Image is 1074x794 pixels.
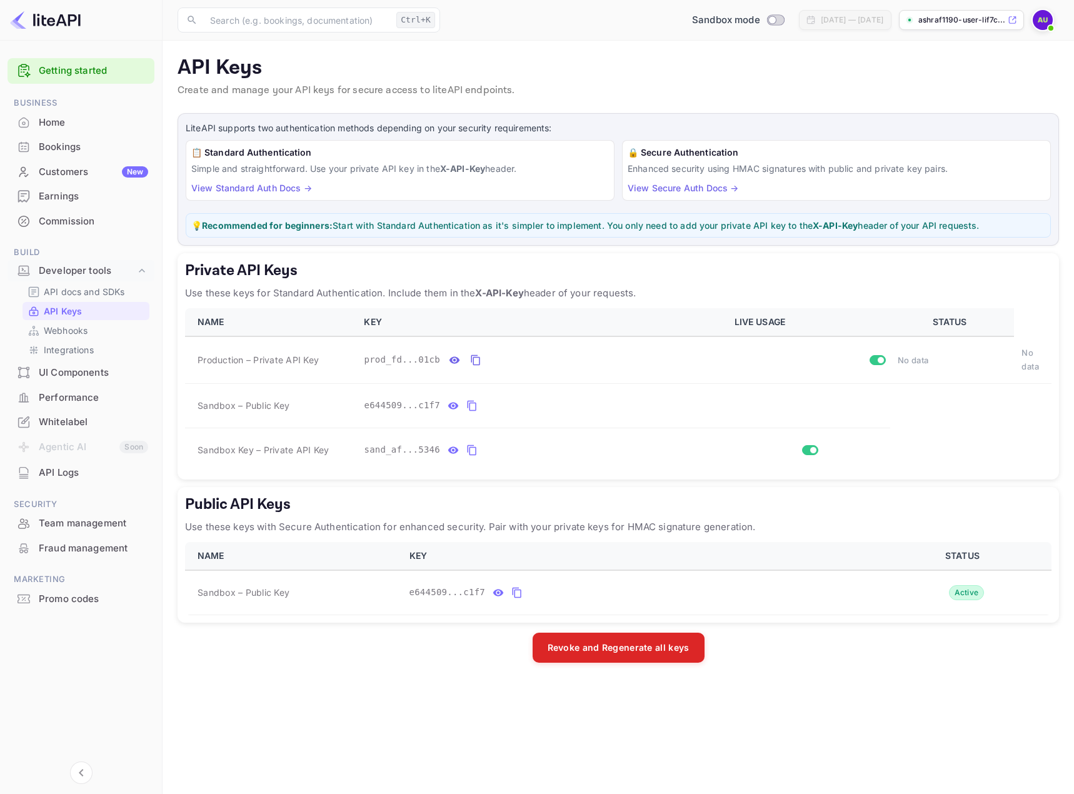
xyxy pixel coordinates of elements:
button: Revoke and Regenerate all keys [533,633,705,663]
div: New [122,166,148,178]
a: Earnings [8,184,154,208]
div: Team management [39,516,148,531]
div: [DATE] — [DATE] [821,14,883,26]
div: Earnings [39,189,148,204]
p: API Keys [44,304,82,318]
a: Integrations [28,343,144,356]
span: sand_af...5346 [364,443,440,456]
div: API Keys [23,302,149,320]
div: Earnings [8,184,154,209]
p: Enhanced security using HMAC signatures with public and private key pairs. [628,162,1045,175]
span: Sandbox Key – Private API Key [198,445,329,455]
span: Security [8,498,154,511]
div: Active [949,585,985,600]
p: Use these keys with Secure Authentication for enhanced security. Pair with your private keys for ... [185,520,1051,535]
span: No data [1021,348,1039,372]
a: API docs and SDKs [28,285,144,298]
input: Search (e.g. bookings, documentation) [203,8,391,33]
div: Performance [8,386,154,410]
p: API Keys [178,56,1059,81]
div: API Logs [39,466,148,480]
a: Home [8,111,154,134]
div: Fraud management [39,541,148,556]
th: KEY [402,542,878,570]
div: Developer tools [39,264,136,278]
div: Bookings [8,135,154,159]
p: Integrations [44,343,94,356]
p: Create and manage your API keys for secure access to liteAPI endpoints. [178,83,1059,98]
p: API docs and SDKs [44,285,125,298]
a: CustomersNew [8,160,154,183]
h6: 🔒 Secure Authentication [628,146,1045,159]
div: Commission [8,209,154,234]
p: Use these keys for Standard Authentication. Include them in the header of your requests. [185,286,1051,301]
a: Getting started [39,64,148,78]
strong: X-API-Key [813,220,858,231]
div: Ctrl+K [396,12,435,28]
h5: Private API Keys [185,261,1051,281]
h6: 📋 Standard Authentication [191,146,609,159]
span: Sandbox mode [692,13,760,28]
p: ashraf1190-user-lif7c.... [918,14,1005,26]
button: Collapse navigation [70,761,93,784]
strong: Recommended for beginners: [202,220,333,231]
div: UI Components [8,361,154,385]
a: API Logs [8,461,154,484]
strong: X-API-Key [475,287,523,299]
div: Home [39,116,148,130]
a: API Keys [28,304,144,318]
div: API Logs [8,461,154,485]
div: Promo codes [39,592,148,606]
div: Bookings [39,140,148,154]
a: Promo codes [8,587,154,610]
div: Switch to Production mode [687,13,789,28]
div: Developer tools [8,260,154,282]
a: UI Components [8,361,154,384]
h5: Public API Keys [185,495,1051,515]
img: Ashraf1190 User [1033,10,1053,30]
div: API docs and SDKs [23,283,149,301]
span: Sandbox – Public Key [198,399,289,412]
div: Whitelabel [39,415,148,430]
p: 💡 Start with Standard Authentication as it's simpler to implement. You only need to add your priv... [191,219,1045,232]
span: e644509...c1f7 [364,399,440,412]
a: View Secure Auth Docs → [628,183,738,193]
div: Promo codes [8,587,154,611]
div: Home [8,111,154,135]
strong: X-API-Key [440,163,485,174]
span: Production – Private API Key [198,353,319,366]
table: public api keys table [185,542,1051,615]
a: Bookings [8,135,154,158]
a: Webhooks [28,324,144,337]
th: STATUS [878,542,1051,570]
a: Fraud management [8,536,154,560]
span: e644509...c1f7 [409,586,486,599]
p: Webhooks [44,324,88,337]
div: UI Components [39,366,148,380]
th: NAME [185,542,402,570]
p: LiteAPI supports two authentication methods depending on your security requirements: [186,121,1051,135]
span: Marketing [8,573,154,586]
img: LiteAPI logo [10,10,81,30]
div: Getting started [8,58,154,84]
span: Sandbox – Public Key [198,586,289,599]
table: private api keys table [185,308,1051,472]
span: No data [898,355,929,365]
th: LIVE USAGE [727,308,890,336]
th: STATUS [890,308,1015,336]
p: Simple and straightforward. Use your private API key in the header. [191,162,609,175]
div: Performance [39,391,148,405]
th: NAME [185,308,356,336]
div: Commission [39,214,148,229]
a: View Standard Auth Docs → [191,183,312,193]
div: Webhooks [23,321,149,339]
a: Team management [8,511,154,535]
div: Whitelabel [8,410,154,435]
span: Build [8,246,154,259]
a: Whitelabel [8,410,154,433]
div: Customers [39,165,148,179]
span: Business [8,96,154,110]
a: Commission [8,209,154,233]
a: Performance [8,386,154,409]
span: prod_fd...01cb [364,353,440,366]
